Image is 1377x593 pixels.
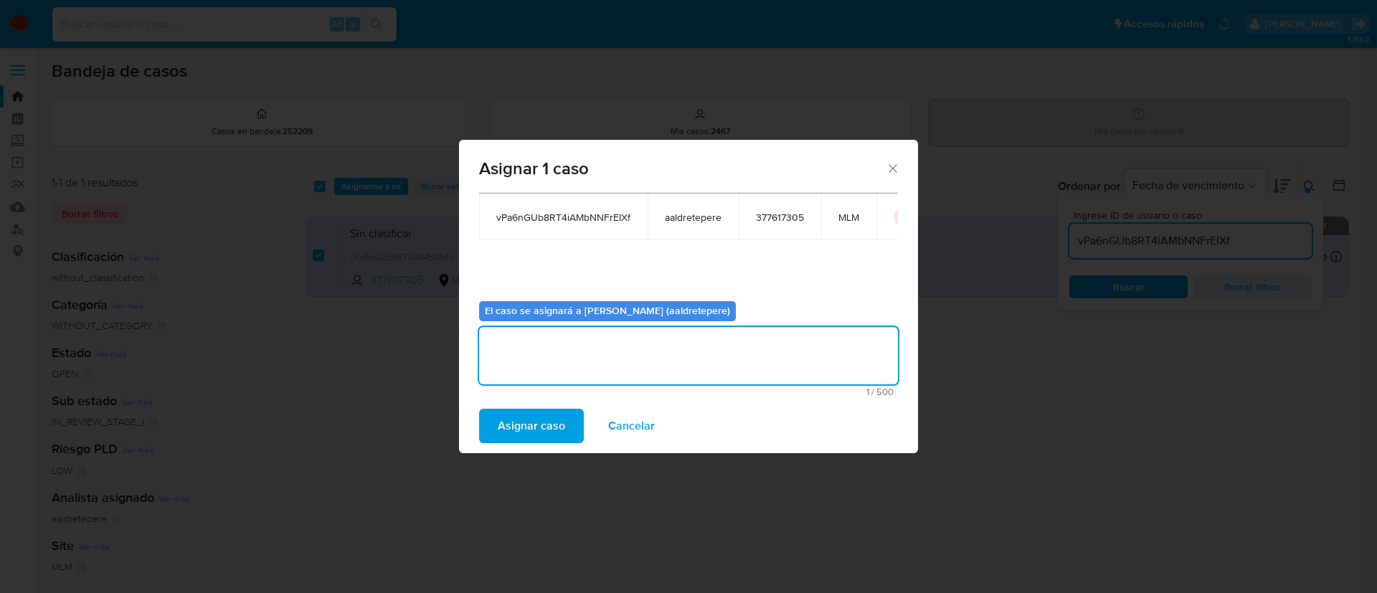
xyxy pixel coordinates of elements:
span: MLM [838,211,859,224]
b: El caso se asignará a [PERSON_NAME] (aaldretepere) [485,303,730,318]
span: Máximo 500 caracteres [483,387,894,397]
span: Cancelar [608,410,655,442]
span: Asignar 1 caso [479,160,886,177]
button: Cancelar [590,409,673,443]
button: Cerrar ventana [886,161,899,174]
button: icon-button [894,208,911,225]
button: Asignar caso [479,409,584,443]
span: vPa6nGUb8RT4iAMbNNFrEIXf [496,211,630,224]
div: assign-modal [459,140,918,453]
span: aaldretepere [665,211,721,224]
span: 377617305 [756,211,804,224]
span: Asignar caso [498,410,565,442]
